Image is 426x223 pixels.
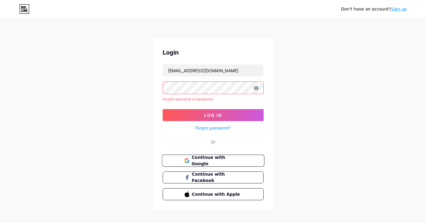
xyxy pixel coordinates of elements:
[192,171,241,184] span: Continue with Facebook
[163,155,264,167] a: Continue with Google
[391,7,407,11] a: Sign up
[163,48,264,57] div: Login
[163,64,263,76] input: Username
[163,109,264,121] button: Log In
[211,139,216,145] div: Or
[162,155,264,167] button: Continue with Google
[192,154,242,167] span: Continue with Google
[163,171,264,183] button: Continue with Facebook
[204,113,222,118] span: Log In
[163,97,264,102] div: Invalid username or password.
[195,125,231,131] a: Forgot password?
[192,191,241,198] span: Continue with Apple
[341,6,407,12] div: Don't have an account?
[163,188,264,200] button: Continue with Apple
